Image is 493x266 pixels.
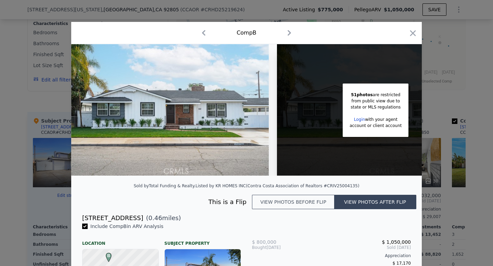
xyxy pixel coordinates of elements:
div: Location [82,235,159,246]
span: 51 photos [351,92,372,97]
span: Sold [DATE] [305,245,411,250]
div: This is a Flip [82,197,252,207]
div: [STREET_ADDRESS] [82,213,143,223]
span: with your agent [365,117,397,122]
span: 0.46 [149,214,162,221]
div: [DATE] [252,245,305,250]
img: Property Img [71,44,269,176]
div: Comp B [237,29,256,37]
div: from public view due to [350,98,402,104]
button: View photos before flip [252,195,334,209]
span: $ 800,000 [252,239,276,245]
div: Subject Property [164,235,241,246]
span: Include Comp B in ARV Analysis [88,224,166,229]
span: Bought [252,245,267,250]
span: $ 17,170 [393,261,411,266]
div: Listed by KR HOMES INC (Contra Costa Association of Realtors #CRIV25004135) [195,183,359,188]
div: B [104,253,108,257]
span: ( miles) [143,213,181,223]
div: state or MLS regulations [350,104,402,110]
div: account or client account [350,123,402,129]
div: Appreciation [252,253,411,258]
a: Login [354,117,365,122]
div: Sold by Total Funding & Realty . [134,183,195,188]
button: View photos after flip [334,195,416,209]
span: B [104,253,113,259]
div: are restricted [350,92,402,98]
span: $ 1,050,000 [382,239,411,245]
